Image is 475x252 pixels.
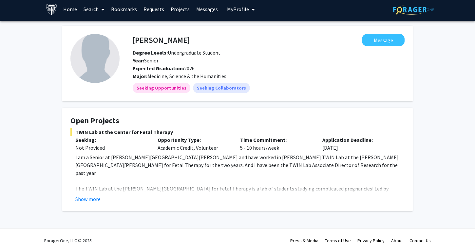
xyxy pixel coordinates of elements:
p: I am a Senior at [PERSON_NAME][GEOGRAPHIC_DATA][PERSON_NAME] and have worked in [PERSON_NAME] TWI... [75,153,405,177]
div: ForagerOne, LLC © 2025 [44,229,92,252]
iframe: Chat [5,223,28,247]
b: Expected Graduation: [133,65,184,72]
div: Not Provided [75,144,148,152]
b: Major: [133,73,147,79]
p: The TWIN Lab at the [PERSON_NAME][GEOGRAPHIC_DATA] for Fetal Therapy is a lab of students studyin... [75,185,405,224]
span: Undergraduate Student [133,49,220,56]
mat-chip: Seeking Opportunities [133,83,190,93]
span: Senior [133,57,159,64]
img: Johns Hopkins University Logo [46,4,57,15]
div: 5 - 10 hours/week [235,136,317,152]
button: Message Christina Rivera [362,34,405,46]
img: Profile Picture [70,34,120,83]
p: Seeking: [75,136,148,144]
img: ForagerOne Logo [393,5,434,15]
mat-chip: Seeking Collaborators [193,83,250,93]
span: Medicine, Science & the Humanities [147,73,226,79]
span: TWIN Lab at the Center for Fetal Therapy [70,128,405,136]
div: Academic Credit, Volunteer [153,136,235,152]
p: Time Commitment: [240,136,313,144]
span: 2026 [133,65,195,72]
div: [DATE] [317,136,400,152]
h4: Open Projects [70,116,405,126]
a: Terms of Use [325,238,351,244]
button: Show more [75,195,101,203]
h4: [PERSON_NAME] [133,34,190,46]
b: Year: [133,57,144,64]
a: About [391,238,403,244]
a: Contact Us [409,238,431,244]
p: Application Deadline: [322,136,395,144]
b: Degree Levels: [133,49,168,56]
p: Opportunity Type: [158,136,230,144]
a: Press & Media [290,238,318,244]
span: My Profile [227,6,249,12]
a: Privacy Policy [357,238,385,244]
